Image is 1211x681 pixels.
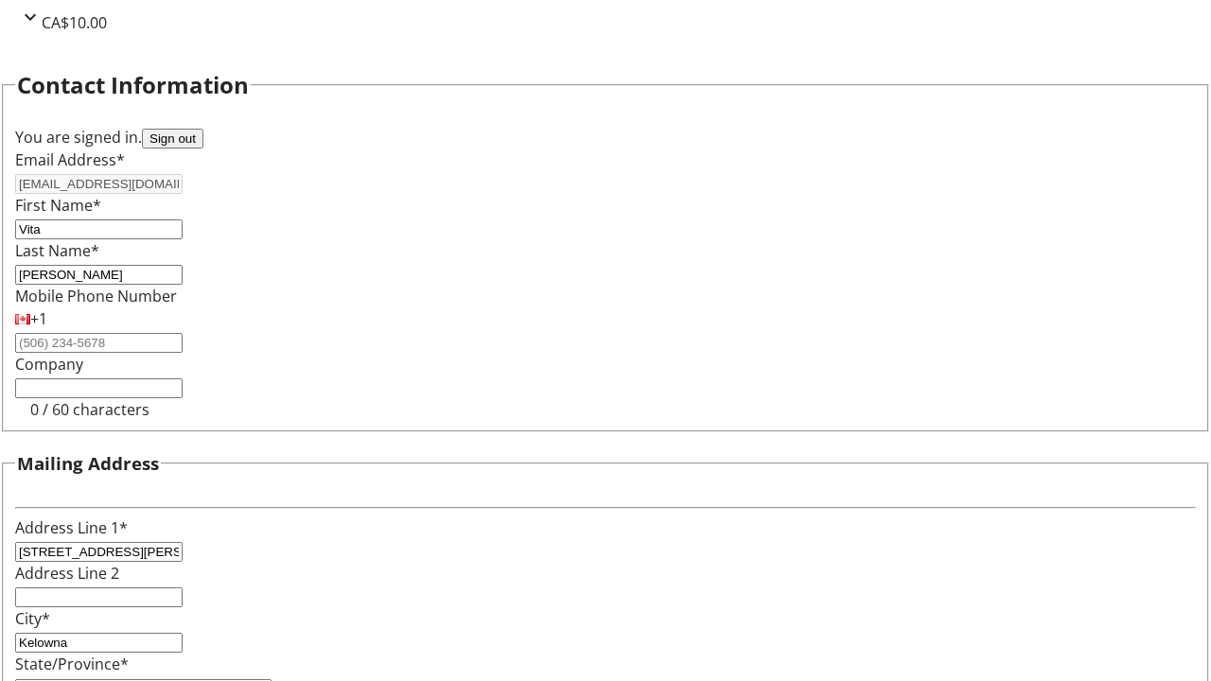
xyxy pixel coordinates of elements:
label: First Name* [15,195,101,216]
label: Address Line 2 [15,563,119,584]
label: Last Name* [15,240,99,261]
h2: Contact Information [17,68,249,102]
input: City [15,633,183,653]
label: Address Line 1* [15,517,128,538]
label: Mobile Phone Number [15,286,177,306]
label: Email Address* [15,149,125,170]
input: Address [15,542,183,562]
label: State/Province* [15,654,129,674]
span: CA$10.00 [42,12,107,33]
label: City* [15,608,50,629]
label: Company [15,354,83,375]
h3: Mailing Address [17,450,159,477]
input: (506) 234-5678 [15,333,183,353]
button: Sign out [142,129,203,148]
div: You are signed in. [15,126,1196,148]
tr-character-limit: 0 / 60 characters [30,399,149,420]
